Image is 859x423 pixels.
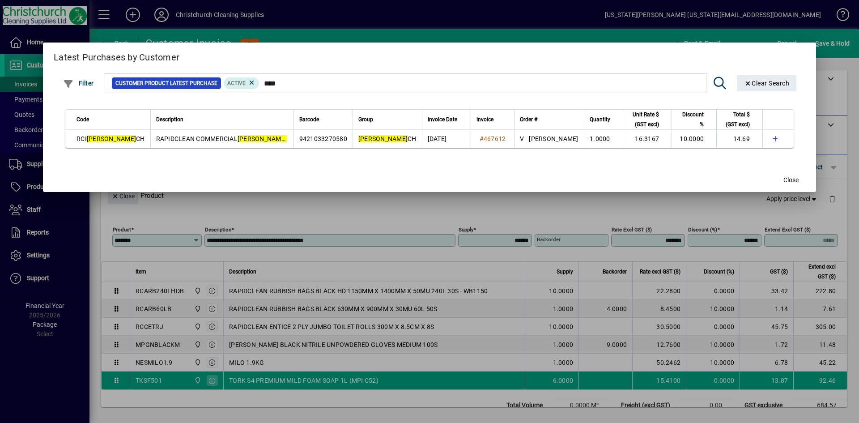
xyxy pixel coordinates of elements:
[716,130,762,148] td: 14.69
[590,115,618,124] div: Quantity
[584,130,623,148] td: 1.0000
[63,80,94,87] span: Filter
[520,115,578,124] div: Order #
[43,43,816,68] h2: Latest Purchases by Customer
[677,110,704,129] span: Discount %
[428,115,457,124] span: Invoice Date
[77,115,145,124] div: Code
[358,135,408,142] em: [PERSON_NAME]
[115,79,217,88] span: Customer Product Latest Purchase
[358,115,373,124] span: Group
[777,172,805,188] button: Close
[484,135,506,142] span: 467612
[156,115,183,124] span: Description
[623,130,672,148] td: 16.3167
[77,115,89,124] span: Code
[238,135,287,142] em: [PERSON_NAME]
[227,80,246,86] span: Active
[677,110,712,129] div: Discount %
[672,130,716,148] td: 10.0000
[156,115,288,124] div: Description
[61,75,96,91] button: Filter
[87,135,136,142] em: [PERSON_NAME]
[476,115,509,124] div: Invoice
[722,110,750,129] span: Total $ (GST excl)
[224,77,259,89] mat-chip: Product Activation Status: Active
[299,115,319,124] span: Barcode
[428,115,465,124] div: Invoice Date
[783,175,799,185] span: Close
[299,115,347,124] div: Barcode
[722,110,758,129] div: Total $ (GST excl)
[156,135,305,142] span: RAPIDCLEAN COMMERCIAL CH 5L
[358,115,417,124] div: Group
[590,115,610,124] span: Quantity
[629,110,659,129] span: Unit Rate $ (GST excl)
[520,115,537,124] span: Order #
[744,80,790,87] span: Clear Search
[358,135,417,142] span: CH
[480,135,484,142] span: #
[422,130,471,148] td: [DATE]
[514,130,583,148] td: V - [PERSON_NAME]
[629,110,668,129] div: Unit Rate $ (GST excl)
[737,75,797,91] button: Clear
[476,134,509,144] a: #467612
[77,135,145,142] span: RCI CH
[299,135,347,142] span: 9421033270580
[476,115,493,124] span: Invoice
